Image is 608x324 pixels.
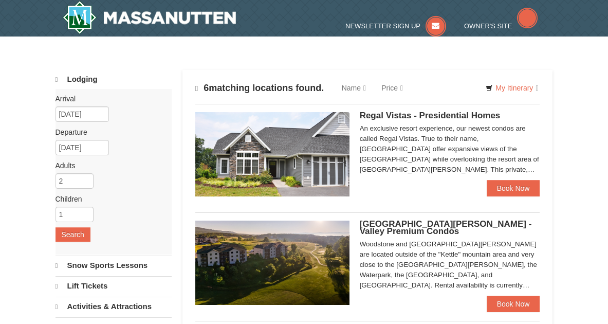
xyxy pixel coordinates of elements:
img: 19218991-1-902409a9.jpg [195,112,349,196]
img: 19219041-4-ec11c166.jpg [195,221,349,305]
a: Activities & Attractions [56,297,172,316]
span: Regal Vistas - Presidential Homes [360,111,501,120]
label: Adults [56,160,164,171]
a: Price [374,78,411,98]
div: Woodstone and [GEOGRAPHIC_DATA][PERSON_NAME] are located outside of the "Kettle" mountain area an... [360,239,540,291]
a: Lodging [56,70,172,89]
a: Book Now [487,180,540,196]
a: Name [334,78,374,98]
label: Departure [56,127,164,137]
a: Snow Sports Lessons [56,256,172,275]
label: Children [56,194,164,204]
span: Newsletter Sign Up [345,22,420,30]
a: Lift Tickets [56,276,172,296]
a: My Itinerary [479,80,545,96]
a: Book Now [487,296,540,312]
a: Massanutten Resort [63,1,236,34]
div: An exclusive resort experience, our newest condos are called Regal Vistas. True to their name, [G... [360,123,540,175]
span: Owner's Site [464,22,512,30]
label: Arrival [56,94,164,104]
span: [GEOGRAPHIC_DATA][PERSON_NAME] - Valley Premium Condos [360,219,532,236]
a: Newsletter Sign Up [345,22,446,30]
img: Massanutten Resort Logo [63,1,236,34]
button: Search [56,227,90,242]
a: Owner's Site [464,22,538,30]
